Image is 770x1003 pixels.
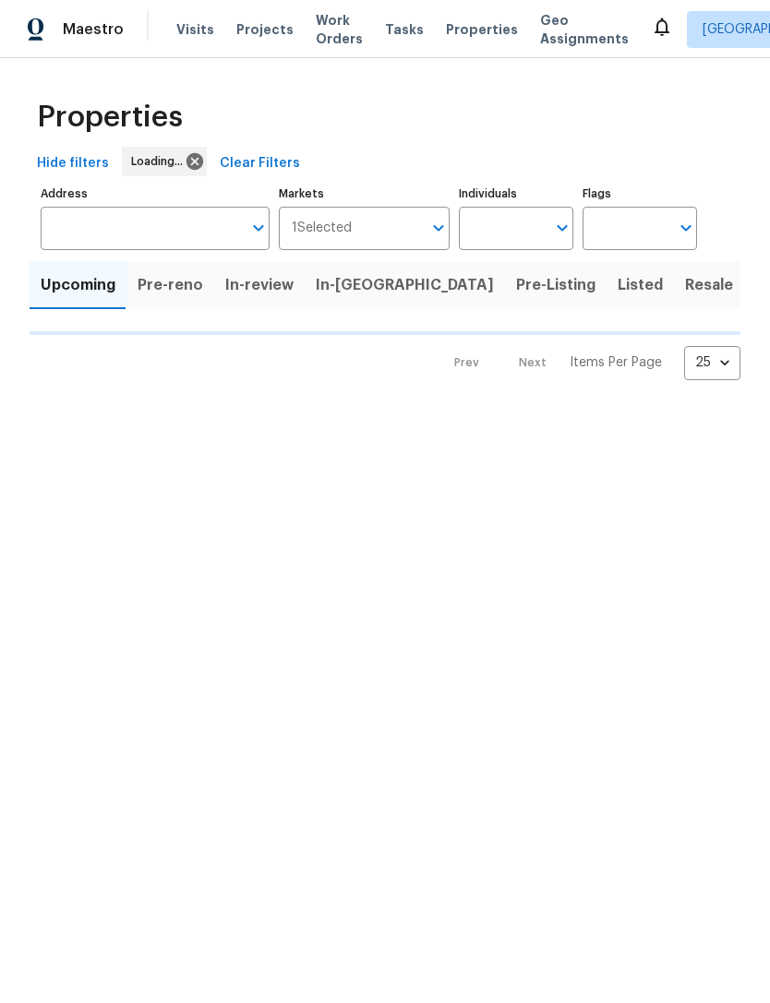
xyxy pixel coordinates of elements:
[516,272,596,298] span: Pre-Listing
[131,152,190,171] span: Loading...
[176,20,214,39] span: Visits
[426,215,451,241] button: Open
[437,346,740,380] nav: Pagination Navigation
[236,20,294,39] span: Projects
[246,215,271,241] button: Open
[30,147,116,181] button: Hide filters
[673,215,699,241] button: Open
[540,11,629,48] span: Geo Assignments
[583,188,697,199] label: Flags
[37,108,183,126] span: Properties
[459,188,573,199] label: Individuals
[37,152,109,175] span: Hide filters
[292,221,352,236] span: 1 Selected
[138,272,203,298] span: Pre-reno
[549,215,575,241] button: Open
[446,20,518,39] span: Properties
[570,353,662,372] p: Items Per Page
[225,272,294,298] span: In-review
[316,11,363,48] span: Work Orders
[41,188,270,199] label: Address
[618,272,663,298] span: Listed
[63,20,124,39] span: Maestro
[41,272,115,298] span: Upcoming
[279,188,451,199] label: Markets
[685,272,733,298] span: Resale
[684,339,740,387] div: 25
[385,23,424,36] span: Tasks
[212,147,307,181] button: Clear Filters
[220,152,300,175] span: Clear Filters
[316,272,494,298] span: In-[GEOGRAPHIC_DATA]
[122,147,207,176] div: Loading...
